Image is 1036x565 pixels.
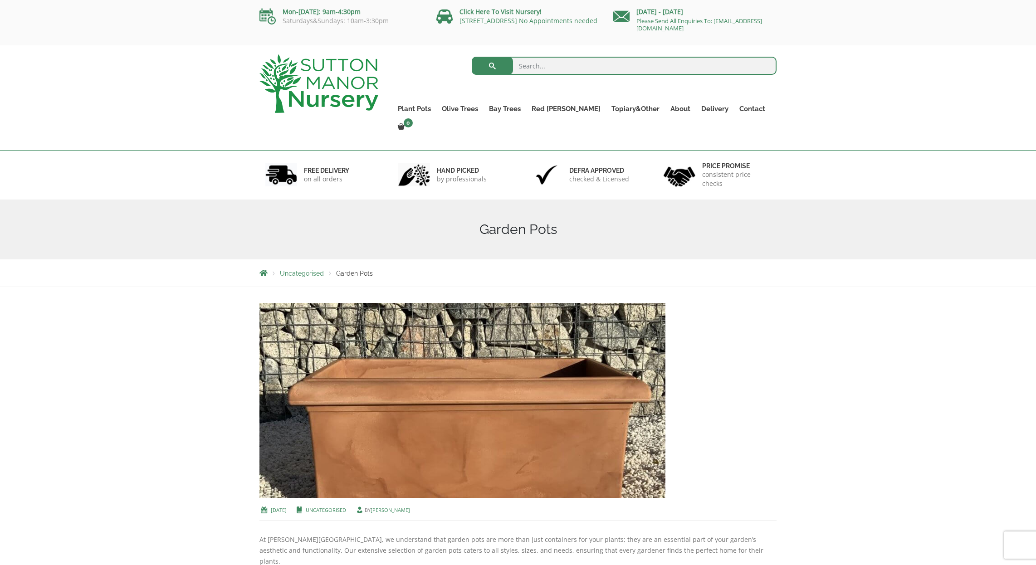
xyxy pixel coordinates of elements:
span: by [355,507,410,513]
h6: Defra approved [569,166,629,175]
a: Olive Trees [436,102,484,115]
nav: Breadcrumbs [259,269,777,277]
a: Contact [734,102,771,115]
a: Garden Pots [259,395,665,404]
span: Garden Pots [336,270,373,277]
img: Garden Pots - IMG 8388 1024x1024 1 [259,303,665,498]
p: [DATE] - [DATE] [613,6,777,17]
a: Bay Trees [484,102,526,115]
img: logo [259,54,378,113]
a: Red [PERSON_NAME] [526,102,606,115]
a: Topiary&Other [606,102,665,115]
input: Search... [472,57,777,75]
h6: hand picked [437,166,487,175]
h6: Price promise [702,162,771,170]
p: on all orders [304,175,349,184]
a: Plant Pots [392,102,436,115]
a: [PERSON_NAME] [371,507,410,513]
img: 4.jpg [664,161,695,189]
h1: Garden Pots [259,221,777,238]
p: checked & Licensed [569,175,629,184]
p: Saturdays&Sundays: 10am-3:30pm [259,17,423,24]
img: 1.jpg [265,163,297,186]
img: 3.jpg [531,163,562,186]
a: Please Send All Enquiries To: [EMAIL_ADDRESS][DOMAIN_NAME] [636,17,762,32]
p: consistent price checks [702,170,771,188]
a: About [665,102,696,115]
a: 0 [392,121,415,133]
a: Click Here To Visit Nursery! [459,7,542,16]
img: 2.jpg [398,163,430,186]
a: Uncategorised [280,270,324,277]
span: 0 [404,118,413,127]
p: by professionals [437,175,487,184]
a: [DATE] [271,507,287,513]
p: Mon-[DATE]: 9am-4:30pm [259,6,423,17]
a: Delivery [696,102,734,115]
a: Uncategorised [306,507,346,513]
h6: FREE DELIVERY [304,166,349,175]
a: [STREET_ADDRESS] No Appointments needed [459,16,597,25]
